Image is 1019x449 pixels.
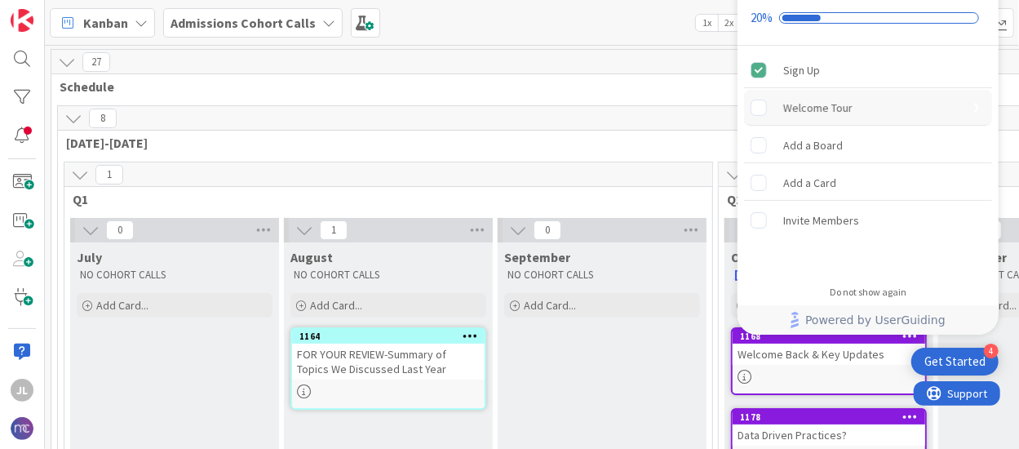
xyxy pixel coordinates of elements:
div: 1178 [740,411,925,423]
div: 1178Data Driven Practices? [733,410,925,446]
div: Data Driven Practices? [733,425,925,446]
a: [DATE]-[DATE] Cohort Call Schedule [734,268,915,282]
img: Visit kanbanzone.com [11,9,33,32]
b: Admissions Cohort Calls [171,15,316,31]
div: Sign Up [783,60,820,80]
span: Add Card... [96,298,148,313]
span: August [290,249,333,265]
span: 0 [534,220,561,240]
span: October [731,249,780,265]
div: Do not show again [830,286,906,299]
div: 20% [751,11,773,25]
div: Checklist items [738,46,999,275]
div: 4 [984,344,999,358]
div: Welcome Tour is incomplete. [744,90,992,126]
span: Powered by UserGuiding [805,310,946,330]
a: 1164FOR YOUR REVIEW-Summary of Topics We Discussed Last Year [290,327,486,410]
a: Powered by UserGuiding [746,305,990,335]
span: Kanban [83,13,128,33]
div: 1168Welcome Back & Key Updates [733,329,925,365]
span: 2x [718,15,740,31]
div: 1164FOR YOUR REVIEW-Summary of Topics We Discussed Last Year [292,329,485,380]
div: 1164 [299,331,485,342]
div: Invite Members [783,211,859,230]
span: 1x [696,15,718,31]
div: Get Started [924,353,986,370]
span: Add Card... [524,298,576,313]
div: Add a Board is incomplete. [744,127,992,163]
span: Support [34,2,74,22]
div: JL [11,379,33,402]
div: Invite Members is incomplete. [744,202,992,238]
div: Sign Up is complete. [744,52,992,88]
span: September [504,249,570,265]
div: 1168 [740,331,925,342]
p: NO COHORT CALLS [294,269,483,282]
div: Checklist progress: 20% [751,11,986,25]
a: 1168Welcome Back & Key Updates [731,327,927,395]
div: Footer [738,305,999,335]
span: 8 [89,109,117,128]
div: Welcome Back & Key Updates [733,344,925,365]
div: 1164 [292,329,485,344]
span: 1 [320,220,348,240]
div: Add a Board [783,136,843,155]
span: 1 [95,165,123,184]
span: Add Card... [310,298,362,313]
span: Q1 [73,191,692,207]
div: Welcome Tour [783,98,853,118]
div: Add a Card [783,173,836,193]
div: Add a Card is incomplete. [744,165,992,201]
div: 1178 [733,410,925,425]
span: 0 [106,220,134,240]
div: Open Get Started checklist, remaining modules: 4 [911,348,999,376]
p: NO COHORT CALLS [507,269,697,282]
div: FOR YOUR REVIEW-Summary of Topics We Discussed Last Year [292,344,485,380]
span: July [77,249,102,265]
img: avatar [11,417,33,440]
span: 27 [82,52,110,72]
div: 1168 [733,329,925,344]
p: NO COHORT CALLS [80,269,269,282]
